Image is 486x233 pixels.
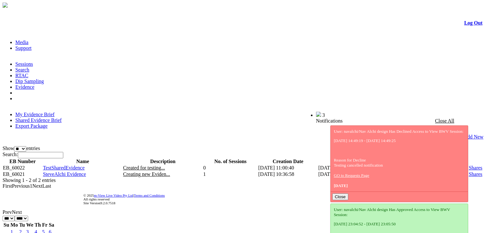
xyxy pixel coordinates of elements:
[123,158,203,165] th: Description: activate to sort column ascending
[334,138,465,143] p: [DATE] 14:49:19 - [DATE] 14:49:25
[123,171,170,177] span: Creating new Eviden...
[15,40,28,45] a: Media
[4,222,9,228] span: Sunday
[322,112,325,118] span: 3
[15,84,35,90] a: Evidence
[3,152,63,157] label: Search:
[15,73,28,78] a: RTAC
[43,165,84,170] a: TestSharedEvidence
[316,112,321,117] img: bell25.png
[15,79,44,84] a: Dip Sampling
[83,201,482,205] div: Site Version
[49,222,54,228] span: Saturday
[334,129,465,188] div: User: navalchi/Nav Alchi design Has Declined Access to View BWV Session: Reason for Decline Testi...
[42,222,48,228] span: Friday
[3,158,42,165] th: EB Number: activate to sort column ascending
[334,173,369,178] a: GO to Requests Page
[19,222,25,228] span: Tuesday
[332,193,348,200] button: Close
[42,183,51,189] a: Last
[15,112,55,117] a: My Evidence Brief
[469,165,482,170] a: Shares
[203,158,258,165] th: No. of Sessions: activate to sort column ascending
[3,165,42,171] td: EB_60022
[15,117,62,123] a: Shared Evidence Brief
[3,3,8,8] img: arrow-3.png
[14,146,26,152] select: Showentries
[3,209,12,215] a: Prev
[3,216,15,221] select: Select month
[30,183,32,189] a: 1
[12,209,22,215] a: Next
[42,158,123,165] th: Name: activate to sort column ascending
[43,171,86,177] a: SteveAlchi Evidence
[15,45,32,51] a: Support
[18,152,63,158] input: Search:
[30,190,56,208] img: DigiCert Secured Site Seal
[203,171,258,177] td: 1
[94,193,133,197] a: m-View Live Video Pty Ltd
[3,177,483,183] div: Showing 1 - 2 of 2 entries
[15,61,33,67] a: Sessions
[334,222,465,227] p: [DATE] 23:04:52 - [DATE] 23:05:50
[134,193,165,197] a: Terms and Conditions
[123,165,165,170] span: Created for testing...
[83,193,482,205] div: © 2025 | All rights reserved
[215,112,303,117] span: Welcome, [PERSON_NAME] design (General User)
[15,67,29,72] a: Search
[35,222,41,228] span: Thursday
[3,171,42,177] td: EB_60021
[203,165,258,171] td: 0
[435,118,454,124] a: Close All
[11,222,18,228] span: Monday
[12,183,30,189] a: Previous
[26,222,33,228] span: Wednesday
[469,171,482,177] a: Shares
[3,146,40,151] label: Show entries
[464,134,483,140] a: Add New
[3,183,12,189] a: First
[15,123,48,129] a: Export Package
[15,216,28,221] select: Select year
[316,118,470,124] div: Notifications
[100,201,115,205] span: 9.2.0.7518
[32,183,42,189] a: Next
[334,183,348,188] span: [DATE]
[464,20,482,26] a: Log Out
